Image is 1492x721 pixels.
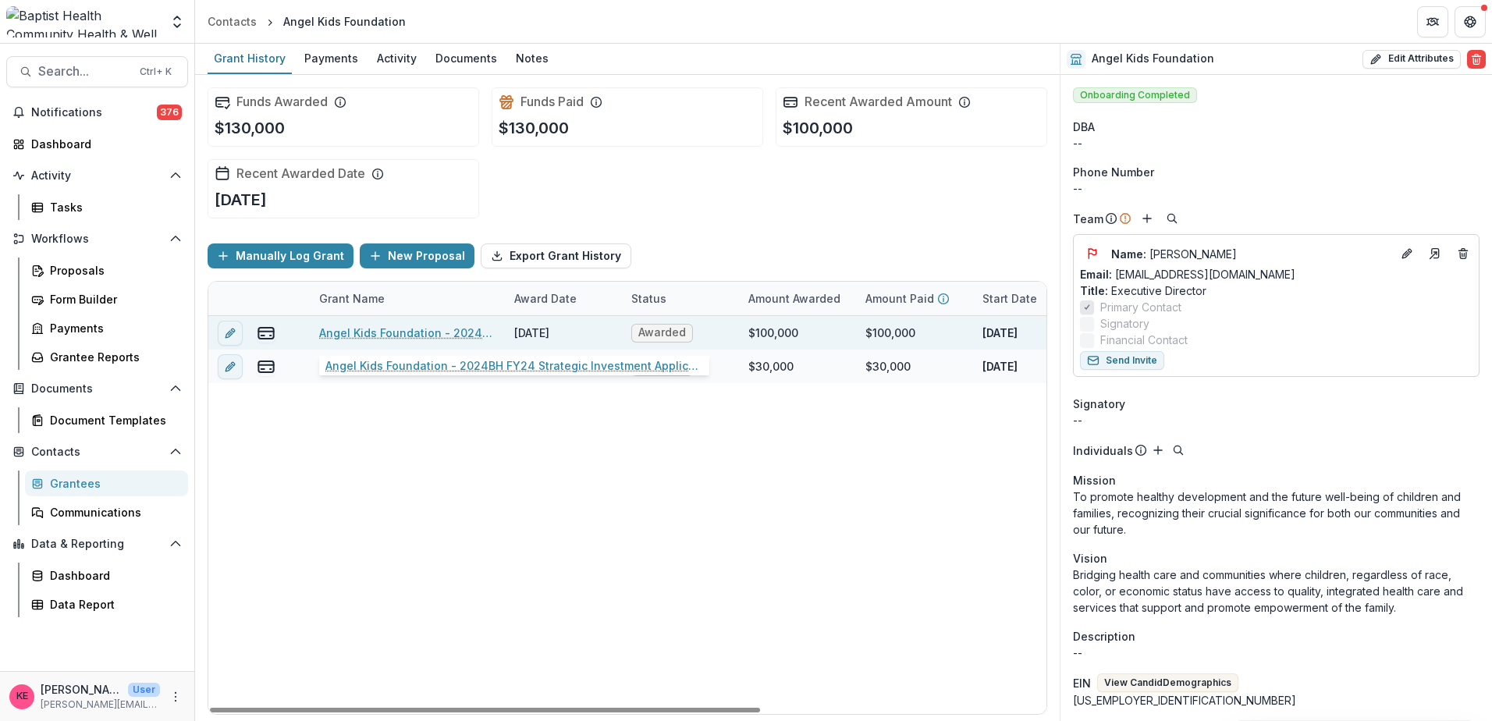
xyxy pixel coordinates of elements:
button: Deletes [1454,244,1472,263]
div: Grant Name [310,282,505,315]
span: Title : [1080,284,1108,297]
img: Baptist Health Community Health & Well Being logo [6,6,160,37]
p: $130,000 [215,116,285,140]
div: Amount Awarded [739,282,856,315]
a: Angel Kids Foundation-One Body, One Mind-1 [319,358,496,375]
span: Email: [1080,268,1112,281]
a: Grant History [208,44,292,74]
span: Contacts [31,446,163,459]
a: Go to contact [1423,241,1448,266]
div: Status [622,290,676,307]
span: Search... [38,64,130,79]
button: Partners [1417,6,1448,37]
div: Tasks [50,199,176,215]
a: Grantees [25,471,188,496]
button: Flag [1080,241,1105,266]
div: [US_EMPLOYER_IDENTIFICATION_NUMBER] [1073,692,1480,709]
p: [DATE] [982,325,1018,341]
p: [PERSON_NAME] [41,681,122,698]
div: Payments [298,47,364,69]
p: Executive Director [1080,282,1472,299]
button: view-payments [257,357,275,376]
button: Search [1163,209,1181,228]
div: Start Date [973,290,1046,307]
button: Export Grant History [481,243,631,268]
button: Get Help [1455,6,1486,37]
div: $100,000 [748,325,798,341]
p: EIN [1073,675,1091,691]
span: Mission [1073,472,1116,488]
div: -- [1073,180,1480,197]
span: Onboarding Completed [1073,87,1197,103]
button: Open Documents [6,376,188,401]
button: Add [1149,441,1167,460]
div: Payments [50,320,176,336]
span: Signatory [1100,315,1149,332]
span: Notifications [31,106,157,119]
div: Award Date [505,290,586,307]
button: Delete [1467,50,1486,69]
div: Grantee Reports [50,349,176,365]
button: Edit Attributes [1362,50,1461,69]
div: [DATE] [514,325,549,341]
button: Open Workflows [6,226,188,251]
button: Open Contacts [6,439,188,464]
a: Angel Kids Foundation - 2024BH FY24 Strategic Investment Application [319,325,496,341]
p: Individuals [1073,442,1133,459]
button: Search... [6,56,188,87]
button: edit [218,321,243,346]
div: Amount Paid [856,282,973,315]
a: Email: [EMAIL_ADDRESS][DOMAIN_NAME] [1080,266,1295,282]
a: Grantee Reports [25,344,188,370]
span: Awarded [638,360,686,373]
div: $30,000 [748,358,794,375]
span: Workflows [31,233,163,246]
p: [DATE] [215,188,267,211]
div: Start Date [973,282,1090,315]
div: Dashboard [50,567,176,584]
a: Document Templates [25,407,188,433]
span: Data & Reporting [31,538,163,551]
a: Tasks [25,194,188,220]
p: [PERSON_NAME] [1111,246,1391,262]
div: -- [1073,135,1480,151]
div: Dashboard [31,136,176,152]
p: Amount Paid [865,290,934,307]
button: New Proposal [360,243,474,268]
div: Grant Name [310,290,394,307]
p: Team [1073,211,1103,227]
a: Contacts [201,10,263,33]
h2: Angel Kids Foundation [1092,52,1214,66]
div: Notes [510,47,555,69]
p: Bridging health care and communities where children, regardless of race, color, or economic statu... [1073,566,1480,616]
button: Send Invite [1080,351,1164,370]
div: Documents [429,47,503,69]
span: DBA [1073,119,1095,135]
div: Ctrl + K [137,63,175,80]
a: Notes [510,44,555,74]
div: Angel Kids Foundation [283,13,406,30]
p: User [128,683,160,697]
span: Signatory [1073,396,1125,412]
p: $130,000 [499,116,569,140]
a: Proposals [25,257,188,283]
p: [DATE] [982,358,1018,375]
span: Documents [31,382,163,396]
div: Contacts [208,13,257,30]
p: To promote healthy development and the future well-being of children and families, recognizing th... [1073,488,1480,538]
span: Name : [1111,247,1146,261]
p: [PERSON_NAME][EMAIL_ADDRESS][DOMAIN_NAME] [41,698,160,712]
span: Vision [1073,550,1107,566]
button: Open entity switcher [166,6,188,37]
span: Description [1073,628,1135,645]
div: Form Builder [50,291,176,307]
button: Notifications376 [6,100,188,125]
h2: Funds Awarded [236,94,328,109]
div: $30,000 [865,358,911,375]
a: Payments [25,315,188,341]
h2: Funds Paid [520,94,584,109]
button: View CandidDemographics [1097,673,1238,692]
